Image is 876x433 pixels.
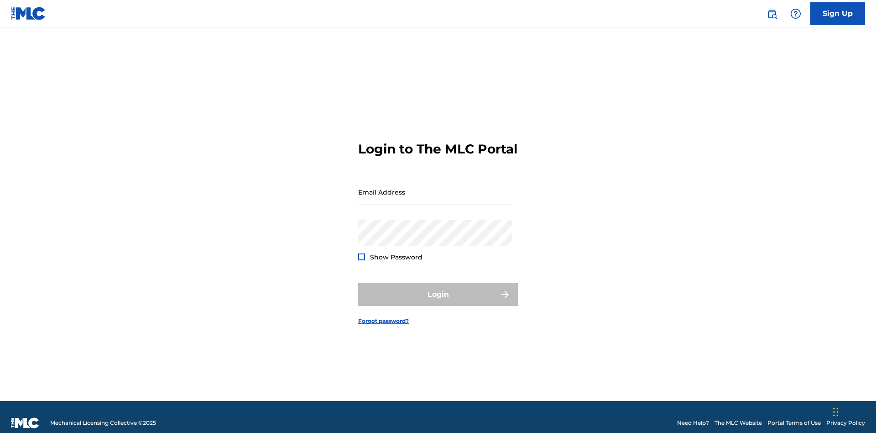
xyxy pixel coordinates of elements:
[830,389,876,433] iframe: Chat Widget
[826,419,865,427] a: Privacy Policy
[787,5,805,23] div: Help
[11,417,39,428] img: logo
[370,253,422,261] span: Show Password
[358,317,409,325] a: Forgot password?
[766,8,777,19] img: search
[714,419,762,427] a: The MLC Website
[358,141,517,157] h3: Login to The MLC Portal
[767,419,821,427] a: Portal Terms of Use
[833,398,839,426] div: Drag
[810,2,865,25] a: Sign Up
[50,419,156,427] span: Mechanical Licensing Collective © 2025
[763,5,781,23] a: Public Search
[677,419,709,427] a: Need Help?
[11,7,46,20] img: MLC Logo
[790,8,801,19] img: help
